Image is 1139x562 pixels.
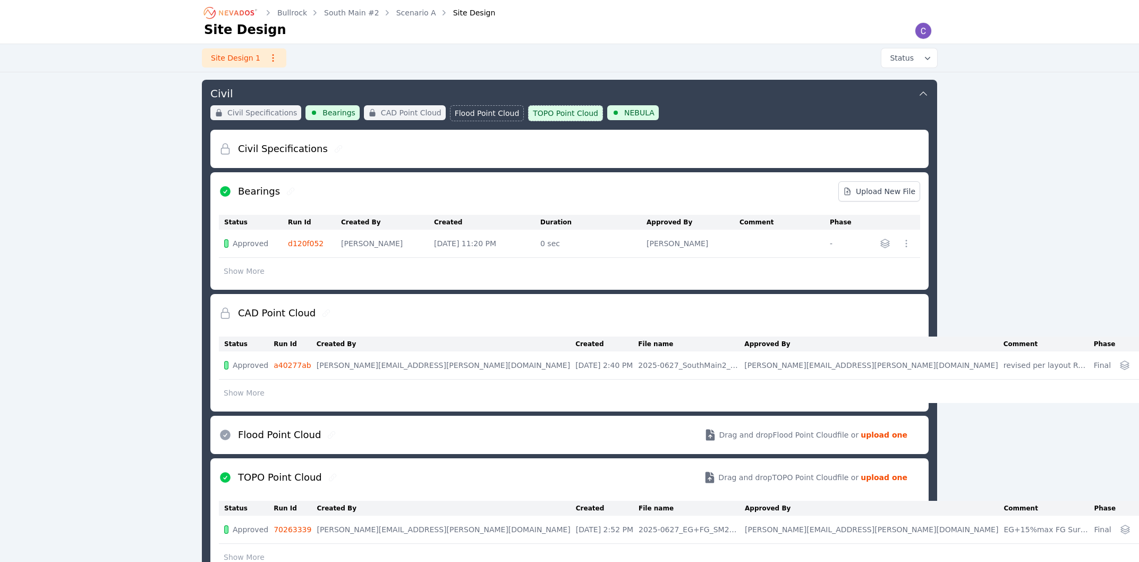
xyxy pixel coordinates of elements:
[1004,360,1089,371] div: revised per layout Rev B
[202,48,286,68] a: Site Design 1
[830,230,860,258] td: -
[861,472,907,483] strong: upload one
[638,360,739,371] div: 2025-0627_SouthMain2_CogoExport (new layout).csv
[830,215,860,230] th: Phase
[381,107,441,118] span: CAD Point Cloud
[647,230,739,258] td: [PERSON_NAME]
[718,472,858,483] span: Drag and drop TOPO Point Cloud file or
[288,239,324,248] a: d120f052
[233,360,268,371] span: Approved
[204,21,286,38] h1: Site Design
[274,337,317,351] th: Run Id
[219,501,274,516] th: Status
[1094,524,1111,535] div: Final
[396,7,436,18] a: Scenario A
[745,516,1004,544] td: [PERSON_NAME][EMAIL_ADDRESS][PERSON_NAME][DOMAIN_NAME]
[691,463,920,492] button: Drag and dropTOPO Point Cloudfile or upload one
[624,107,654,118] span: NEBULA
[1094,501,1116,516] th: Phase
[288,215,341,230] th: Run Id
[317,501,575,516] th: Created By
[341,215,434,230] th: Created By
[540,215,647,230] th: Duration
[317,351,575,380] td: [PERSON_NAME][EMAIL_ADDRESS][PERSON_NAME][DOMAIN_NAME]
[274,361,311,370] a: a40277ab
[204,4,495,21] nav: Breadcrumb
[317,337,575,351] th: Created By
[639,501,745,516] th: File name
[317,516,575,544] td: [PERSON_NAME][EMAIL_ADDRESS][PERSON_NAME][DOMAIN_NAME]
[219,383,269,403] button: Show More
[322,107,355,118] span: Bearings
[838,181,920,202] a: Upload New File
[576,516,639,544] td: [DATE] 2:52 PM
[238,427,321,442] h2: Flood Point Cloud
[219,261,269,281] button: Show More
[719,430,858,440] span: Drag and drop Flood Point Cloud file or
[575,351,638,380] td: [DATE] 2:40 PM
[739,215,830,230] th: Comment
[233,238,268,249] span: Approved
[1004,501,1094,516] th: Comment
[638,337,744,351] th: File name
[238,184,280,199] h2: Bearings
[455,108,520,119] span: Flood Point Cloud
[274,525,311,534] a: 70263339
[915,22,932,39] img: Carl Jackson
[843,186,915,197] span: Upload New File
[745,501,1004,516] th: Approved By
[219,215,288,230] th: Status
[274,501,317,516] th: Run Id
[227,107,297,118] span: Civil Specifications
[861,430,907,440] strong: upload one
[238,470,322,485] h2: TOPO Point Cloud
[691,420,920,450] button: Drag and dropFlood Point Cloudfile or upload one
[1004,337,1094,351] th: Comment
[744,337,1003,351] th: Approved By
[744,351,1003,380] td: [PERSON_NAME][EMAIL_ADDRESS][PERSON_NAME][DOMAIN_NAME]
[210,86,233,101] h3: Civil
[647,215,739,230] th: Approved By
[438,7,496,18] div: Site Design
[434,230,540,258] td: [DATE] 11:20 PM
[219,337,274,351] th: Status
[238,306,316,321] h2: CAD Point Cloud
[639,524,739,535] div: 2025-0627_EG+FG_SM2_Nevados Surface 2x2.csv
[576,501,639,516] th: Created
[210,80,929,105] button: Civil
[324,7,379,18] a: South Main #2
[881,48,937,68] button: Status
[1094,360,1111,371] div: Final
[540,238,641,249] div: 0 sec
[233,524,268,535] span: Approved
[434,215,540,230] th: Created
[886,53,914,63] span: Status
[341,230,434,258] td: [PERSON_NAME]
[1094,337,1116,351] th: Phase
[238,141,328,156] h2: Civil Specifications
[575,337,638,351] th: Created
[1004,524,1089,535] div: EG+15%max FG Surface, 2x2 grid
[277,7,307,18] a: Bullrock
[533,108,598,119] span: TOPO Point Cloud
